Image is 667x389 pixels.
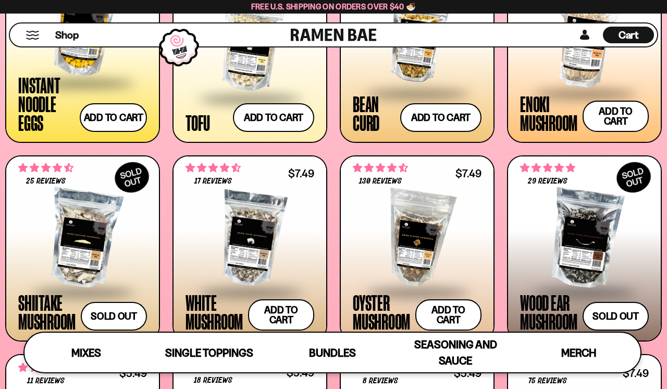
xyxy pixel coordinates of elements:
[271,333,394,372] a: Bundles
[340,155,495,342] a: 4.68 stars 130 reviews $7.49 Oyster Mushroom Add to cart
[309,346,356,359] span: Bundles
[194,177,232,186] span: 17 reviews
[109,156,154,198] div: SOLD OUT
[119,368,147,378] div: $5.49
[415,299,481,331] button: Add to cart
[194,376,232,385] span: 18 reviews
[455,168,481,178] div: $7.49
[24,333,147,372] a: Mixes
[251,2,416,11] span: Free U.S. Shipping on Orders over $40 🍜
[5,155,160,342] a: SOLDOUT 4.52 stars 25 reviews Shiitake Mushroom Sold out
[353,94,395,132] div: Bean Curd
[233,103,314,132] button: Add to cart
[353,161,408,175] span: 4.68 stars
[248,299,314,331] button: Add to cart
[18,76,75,132] div: Instant Noodle Eggs
[186,161,241,175] span: 4.59 stars
[18,161,73,175] span: 4.52 stars
[27,377,65,385] span: 11 reviews
[520,293,577,331] div: Wood Ear Mushroom
[353,293,410,331] div: Oyster Mushroom
[583,101,649,132] button: Add to cart
[186,293,243,331] div: White Mushroom
[55,27,79,43] a: Shop
[359,177,402,186] span: 130 reviews
[26,177,66,186] span: 25 reviews
[520,161,575,175] span: 4.86 stars
[165,346,253,359] span: Single Toppings
[414,338,497,367] span: Seasoning and Sauce
[507,155,662,342] a: SOLDOUT 4.86 stars 29 reviews Wood Ear Mushroom Sold out
[288,168,314,178] div: $7.49
[18,293,76,331] div: Shiitake Mushroom
[528,177,567,186] span: 29 reviews
[26,31,40,40] button: Mobile Menu Trigger
[520,94,577,132] div: Enoki Mushroom
[363,377,398,385] span: 8 reviews
[55,28,79,42] span: Shop
[80,103,147,132] button: Add to cart
[81,302,147,331] button: Sold out
[603,23,654,46] div: Cart
[583,302,649,331] button: Sold out
[186,113,210,132] div: Tofu
[561,346,596,359] span: Merch
[454,368,481,378] div: $5.49
[517,333,640,372] a: Merch
[400,103,481,132] button: Add to cart
[71,346,101,359] span: Mixes
[147,333,270,372] a: Single Toppings
[528,377,567,385] span: 75 reviews
[619,29,639,41] span: Cart
[623,368,649,378] div: $7.49
[172,155,327,342] a: 4.59 stars 17 reviews $7.49 White Mushroom Add to cart
[287,368,314,378] div: $5.49
[611,156,656,198] div: SOLD OUT
[394,333,517,372] a: Seasoning and Sauce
